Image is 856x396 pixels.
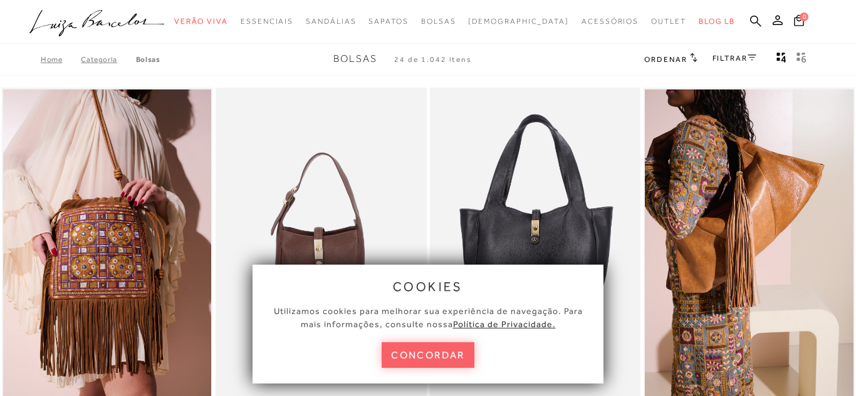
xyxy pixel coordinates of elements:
[468,10,569,33] a: noSubCategoriesText
[136,55,160,64] a: Bolsas
[368,10,408,33] a: noSubCategoriesText
[582,17,639,26] span: Acessórios
[174,10,228,33] a: noSubCategoriesText
[368,17,408,26] span: Sapatos
[793,51,810,68] button: gridText6Desc
[699,17,735,26] span: BLOG LB
[81,55,135,64] a: Categoria
[174,17,228,26] span: Verão Viva
[582,10,639,33] a: noSubCategoriesText
[421,10,456,33] a: noSubCategoriesText
[274,306,583,329] span: Utilizamos cookies para melhorar sua experiência de navegação. Para mais informações, consulte nossa
[773,51,790,68] button: Mostrar 4 produtos por linha
[394,55,472,64] span: 24 de 1.042 itens
[790,14,808,31] button: 0
[453,319,556,329] a: Política de Privacidade.
[333,53,377,64] span: Bolsas
[306,17,356,26] span: Sandálias
[651,17,686,26] span: Outlet
[651,10,686,33] a: noSubCategoriesText
[800,13,808,21] span: 0
[241,17,293,26] span: Essenciais
[306,10,356,33] a: noSubCategoriesText
[421,17,456,26] span: Bolsas
[241,10,293,33] a: noSubCategoriesText
[468,17,569,26] span: [DEMOGRAPHIC_DATA]
[41,55,81,64] a: Home
[712,54,756,63] a: FILTRAR
[382,342,474,368] button: concordar
[393,280,463,293] span: cookies
[644,55,687,64] span: Ordenar
[699,10,735,33] a: BLOG LB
